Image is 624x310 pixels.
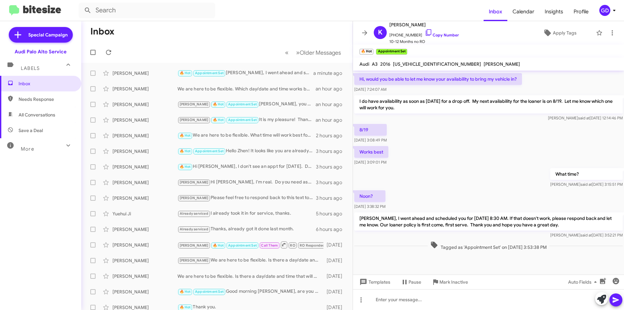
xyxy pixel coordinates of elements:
[112,148,177,155] div: [PERSON_NAME]
[359,49,373,55] small: 🔥 Hot
[177,86,316,92] div: We are here to be flexible. Which day/date and time works best for you?
[213,102,224,106] span: 🔥 Hot
[568,2,594,21] a: Profile
[177,257,323,264] div: We are here to be flexible. Is there a day/date and time that will work best for you?
[213,118,224,122] span: 🔥 Hot
[177,101,316,108] div: [PERSON_NAME], you are all set for [DATE] 11 AM. We will see you then and hope you have a wonderf...
[261,243,278,248] span: Call Them
[359,61,369,67] span: Audi
[180,133,191,138] span: 🔥 Hot
[9,27,73,43] a: Special Campaign
[90,26,114,37] h1: Inbox
[354,138,387,142] span: [DATE] 3:08:49 PM
[19,80,74,87] span: Inbox
[180,243,209,248] span: [PERSON_NAME]
[195,290,224,294] span: Appointment Set
[316,117,347,123] div: an hour ago
[354,124,387,136] p: 8/19
[112,132,177,139] div: [PERSON_NAME]
[19,112,55,118] span: All Conversations
[425,33,459,37] a: Copy Number
[180,165,191,169] span: 🔥 Hot
[281,46,292,59] button: Previous
[180,305,191,309] span: 🔥 Hot
[323,273,347,279] div: [DATE]
[426,276,473,288] button: Mark Inactive
[177,225,316,233] div: Thanks, already got it done last month.
[281,46,345,59] nav: Page navigation example
[316,210,347,217] div: 5 hours ago
[409,276,421,288] span: Pause
[177,179,316,186] div: Hi [PERSON_NAME], I'm real. Do you need assistance in scheduling an appt for a service?
[296,48,300,57] span: »
[428,241,549,250] span: Tagged as 'Appointment Set' on [DATE] 3:53:38 PM
[594,5,617,16] button: GD
[323,242,347,248] div: [DATE]
[21,65,40,71] span: Labels
[316,226,347,233] div: 6 hours ago
[439,276,468,288] span: Mark Inactive
[112,195,177,201] div: [PERSON_NAME]
[177,273,323,279] div: We are here to be flexible. Is there a day/date and time that will work best for you?
[354,212,623,231] p: [PERSON_NAME], I went ahead and scheduled you for [DATE] 8:30 AM. If that doesn't work, please re...
[300,243,325,248] span: RO Responded
[112,210,177,217] div: Yuehui Ji
[112,179,177,186] div: [PERSON_NAME]
[180,180,209,184] span: [PERSON_NAME]
[195,149,224,153] span: Appointment Set
[228,118,257,122] span: Appointment Set
[507,2,539,21] span: Calendar
[112,101,177,108] div: [PERSON_NAME]
[376,49,407,55] small: Appointment Set
[389,38,459,45] span: 10-12 Months no RO
[313,70,347,76] div: a minute ago
[484,61,520,67] span: [PERSON_NAME]
[353,276,396,288] button: Templates
[112,289,177,295] div: [PERSON_NAME]
[378,27,383,38] span: K
[177,132,316,139] div: We are here to be flexible. What time will work best for you?
[393,61,481,67] span: [US_VEHICLE_IDENTIFICATION_NUMBER]
[316,148,347,155] div: 3 hours ago
[550,182,623,187] span: [PERSON_NAME] [DATE] 3:15:51 PM
[177,147,316,155] div: Hello Zhen! It looks like you are already scheduled for a service. We look forward to seeing you ...
[180,290,191,294] span: 🔥 Hot
[28,32,68,38] span: Special Campaign
[15,48,67,55] div: Audi Palo Alto Service
[580,233,592,237] span: said at
[354,190,385,202] p: Noon?
[19,127,43,134] span: Save a Deal
[316,101,347,108] div: an hour ago
[112,117,177,123] div: [PERSON_NAME]
[550,233,623,237] span: [PERSON_NAME] [DATE] 3:52:21 PM
[112,226,177,233] div: [PERSON_NAME]
[177,116,316,124] div: It is my pleasure! Thank you.
[177,194,316,202] div: Please feel free to respond back to this text to schedule or call us at [PHONE_NUMBER] when you a...
[484,2,507,21] a: Inbox
[316,86,347,92] div: an hour ago
[354,146,388,158] p: Works best
[580,182,592,187] span: said at
[228,102,257,106] span: Appointment Set
[354,160,386,165] span: [DATE] 3:09:01 PM
[354,95,623,114] p: I do have availability as soon as [DATE] for a drop off. My next availability for the loaner is o...
[180,227,208,231] span: Already serviced
[180,149,191,153] span: 🔥 Hot
[354,204,385,209] span: [DATE] 3:38:32 PM
[578,115,590,120] span: said at
[285,48,289,57] span: «
[389,21,459,29] span: [PERSON_NAME]
[177,69,313,77] div: [PERSON_NAME], I went ahead and scheduled you for [DATE] 8:30 AM. If that doesn't work, please re...
[316,132,347,139] div: 2 hours ago
[563,276,604,288] button: Auto Fields
[180,102,209,106] span: [PERSON_NAME]
[79,3,215,18] input: Search
[599,5,610,16] div: GD
[112,257,177,264] div: [PERSON_NAME]
[316,195,347,201] div: 3 hours ago
[195,71,224,75] span: Appointment Set
[112,242,177,248] div: [PERSON_NAME]
[180,71,191,75] span: 🔥 Hot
